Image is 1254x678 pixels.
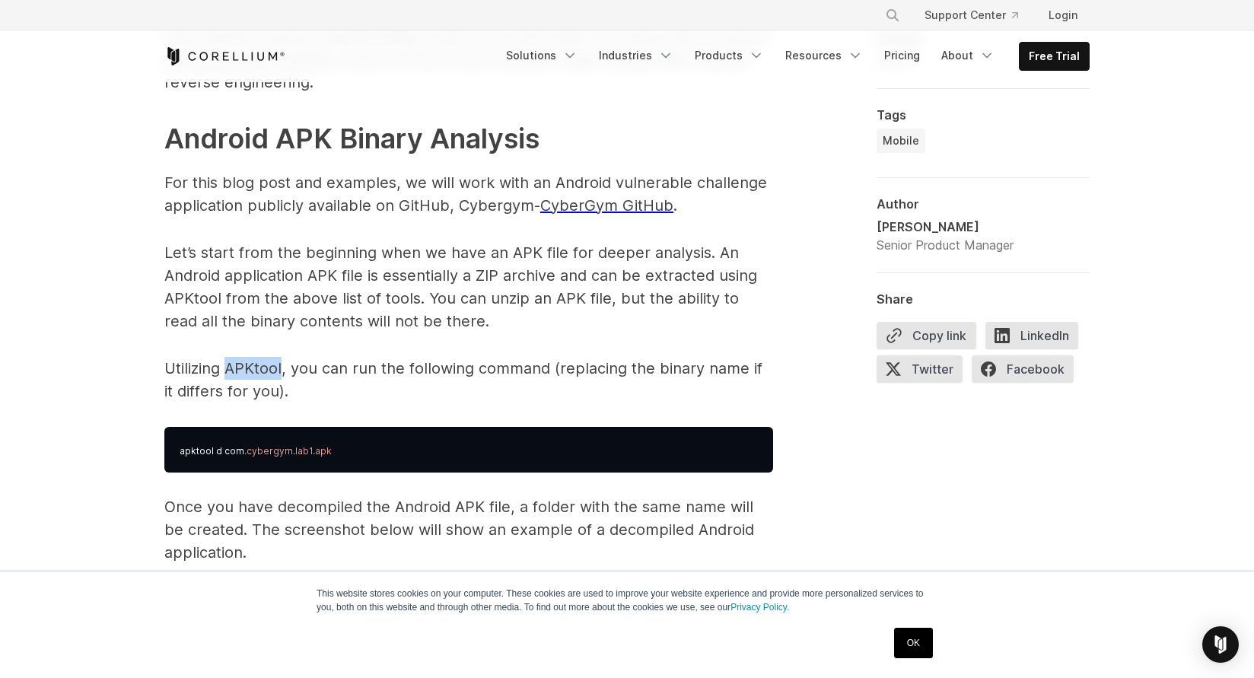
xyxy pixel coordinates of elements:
[867,2,1090,29] div: Navigation Menu
[877,291,1090,307] div: Share
[1036,2,1090,29] a: Login
[1202,626,1239,663] div: Open Intercom Messenger
[164,171,773,217] p: For this blog post and examples, we will work with an Android vulnerable challenge application pu...
[540,196,673,215] a: CyberGym GitHub
[497,42,587,69] a: Solutions
[985,322,1078,349] span: LinkedIn
[877,129,925,153] a: Mobile
[875,42,929,69] a: Pricing
[1020,43,1089,70] a: Free Trial
[877,236,1014,254] div: Senior Product Manager
[164,241,773,333] p: Let’s start from the beginning when we have an APK file for deeper analysis. An Android applicati...
[877,355,963,383] span: Twitter
[164,122,539,155] strong: Android APK Binary Analysis
[877,322,976,349] button: Copy link
[894,628,933,658] a: OK
[883,133,919,148] span: Mobile
[879,2,906,29] button: Search
[877,218,1014,236] div: [PERSON_NAME]
[730,602,789,613] a: Privacy Policy.
[180,445,244,457] span: apktool d com
[877,196,1090,212] div: Author
[972,355,1074,383] span: Facebook
[972,355,1083,389] a: Facebook
[877,355,972,389] a: Twitter
[590,42,683,69] a: Industries
[164,357,773,403] p: Utilizing APKtool, you can run the following command (replacing the binary name if it differs for...
[686,42,773,69] a: Products
[912,2,1030,29] a: Support Center
[317,587,937,614] p: This website stores cookies on your computer. These cookies are used to improve your website expe...
[932,42,1004,69] a: About
[244,445,332,457] span: .cybergym.lab1.apk
[164,47,285,65] a: Corellium Home
[497,42,1090,71] div: Navigation Menu
[877,107,1090,123] div: Tags
[985,322,1087,355] a: LinkedIn
[776,42,872,69] a: Resources
[164,495,773,564] p: Once you have decompiled the Android APK file, a folder with the same name will be created. The s...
